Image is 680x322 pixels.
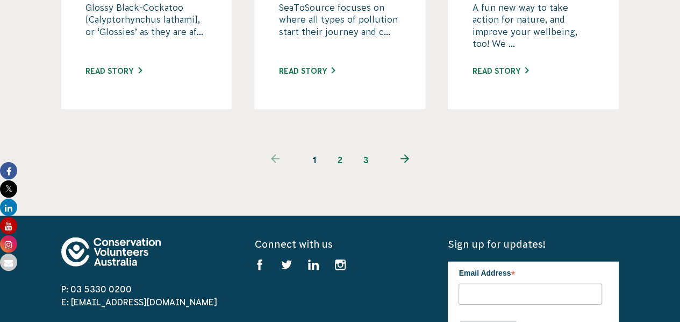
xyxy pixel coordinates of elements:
[85,2,208,55] p: Glossy Black-Cockatoo [Calyptorhynchus lathami], or ‘Glossies’ as they are af...
[85,67,142,75] a: Read story
[254,237,425,251] h5: Connect with us
[61,237,161,267] img: logo-footer.svg
[61,297,217,307] a: E: [EMAIL_ADDRESS][DOMAIN_NAME]
[61,284,132,294] a: P: 03 5330 0200
[353,147,379,173] a: 3
[302,147,327,173] span: 1
[249,147,431,173] ul: Pagination
[278,2,401,55] p: SeaToSource focuses on where all types of pollution start their journey and c...
[472,2,595,55] p: A fun new way to take action for nature, and improve your wellbeing, too! We ...
[379,147,431,173] a: Next page
[448,237,619,251] h5: Sign up for updates!
[472,67,528,75] a: Read story
[459,262,602,282] label: Email Address
[278,67,335,75] a: Read story
[327,147,353,173] a: 2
